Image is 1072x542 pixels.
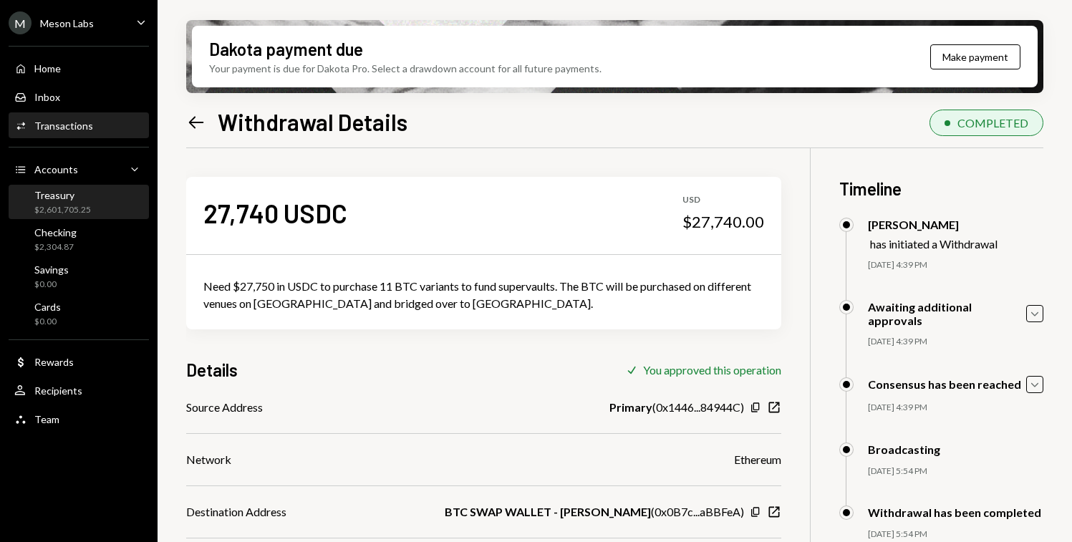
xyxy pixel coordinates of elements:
[34,279,69,291] div: $0.00
[930,44,1020,69] button: Make payment
[868,218,998,231] div: [PERSON_NAME]
[34,120,93,132] div: Transactions
[9,349,149,374] a: Rewards
[40,17,94,29] div: Meson Labs
[9,11,32,34] div: M
[203,197,347,229] div: 27,740 USDC
[9,296,149,331] a: Cards$0.00
[34,62,61,74] div: Home
[186,503,286,521] div: Destination Address
[34,91,60,103] div: Inbox
[218,107,407,136] h1: Withdrawal Details
[445,503,651,521] b: BTC SWAP WALLET - [PERSON_NAME]
[609,399,744,416] div: ( 0x1446...84944C )
[868,465,1043,478] div: [DATE] 5:54 PM
[9,259,149,294] a: Savings$0.00
[186,399,263,416] div: Source Address
[34,316,61,328] div: $0.00
[34,384,82,397] div: Recipients
[34,189,91,201] div: Treasury
[868,505,1041,519] div: Withdrawal has been completed
[734,451,781,468] div: Ethereum
[868,377,1021,391] div: Consensus has been reached
[445,503,744,521] div: ( 0x0B7c...aBBFeA )
[186,451,231,468] div: Network
[682,212,764,232] div: $27,740.00
[957,116,1028,130] div: COMPLETED
[868,336,1043,348] div: [DATE] 4:39 PM
[682,194,764,206] div: USD
[868,528,1043,541] div: [DATE] 5:54 PM
[203,278,764,312] div: Need $27,750 in USDC to purchase 11 BTC variants to fund supervaults. The BTC will be purchased o...
[34,263,69,276] div: Savings
[839,177,1043,200] h3: Timeline
[868,259,1043,271] div: [DATE] 4:39 PM
[186,358,238,382] h3: Details
[209,37,363,61] div: Dakota payment due
[9,185,149,219] a: Treasury$2,601,705.25
[868,442,940,456] div: Broadcasting
[9,84,149,110] a: Inbox
[34,413,59,425] div: Team
[9,55,149,81] a: Home
[9,156,149,182] a: Accounts
[34,163,78,175] div: Accounts
[868,402,1043,414] div: [DATE] 4:39 PM
[9,406,149,432] a: Team
[34,356,74,368] div: Rewards
[34,301,61,313] div: Cards
[870,237,998,251] div: has initiated a Withdrawal
[34,204,91,216] div: $2,601,705.25
[9,222,149,256] a: Checking$2,304.87
[209,61,602,76] div: Your payment is due for Dakota Pro. Select a drawdown account for all future payments.
[9,377,149,403] a: Recipients
[34,226,77,238] div: Checking
[609,399,652,416] b: Primary
[34,241,77,253] div: $2,304.87
[9,112,149,138] a: Transactions
[643,363,781,377] div: You approved this operation
[868,300,1026,327] div: Awaiting additional approvals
